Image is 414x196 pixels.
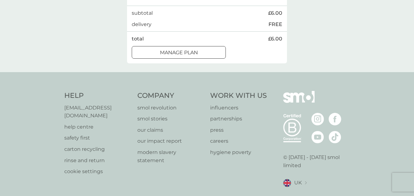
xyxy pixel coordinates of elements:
[64,167,131,176] a: cookie settings
[283,179,291,187] img: UK flag
[329,131,341,143] img: visit the smol Tiktok page
[64,123,131,131] a: help centre
[311,113,324,125] img: visit the smol Instagram page
[137,148,204,164] a: modern slavery statement
[210,91,267,101] h4: Work With Us
[329,113,341,125] img: visit the smol Facebook page
[137,137,204,145] a: our impact report
[137,115,204,123] a: smol stories
[268,20,282,29] p: FREE
[64,145,131,153] a: carton recycling
[64,91,131,101] h4: Help
[132,9,153,17] p: subtotal
[160,49,198,57] p: Manage plan
[210,126,267,134] a: press
[210,137,267,145] a: careers
[283,91,315,112] img: smol
[137,91,204,101] h4: Company
[137,126,204,134] a: our claims
[64,104,131,120] a: [EMAIL_ADDRESS][DOMAIN_NAME]
[210,104,267,112] a: influencers
[132,20,151,29] p: delivery
[64,134,131,142] a: safety first
[294,179,302,187] span: UK
[210,148,267,156] a: hygiene poverty
[283,153,350,169] p: © [DATE] - [DATE] smol limited
[305,181,307,185] img: select a new location
[137,104,204,112] a: smol revolution
[311,131,324,143] img: visit the smol Youtube page
[132,35,144,43] p: total
[268,9,282,17] span: £6.00
[132,46,226,59] button: Manage plan
[64,156,131,165] a: rinse and return
[268,35,282,43] span: £6.00
[210,115,267,123] a: partnerships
